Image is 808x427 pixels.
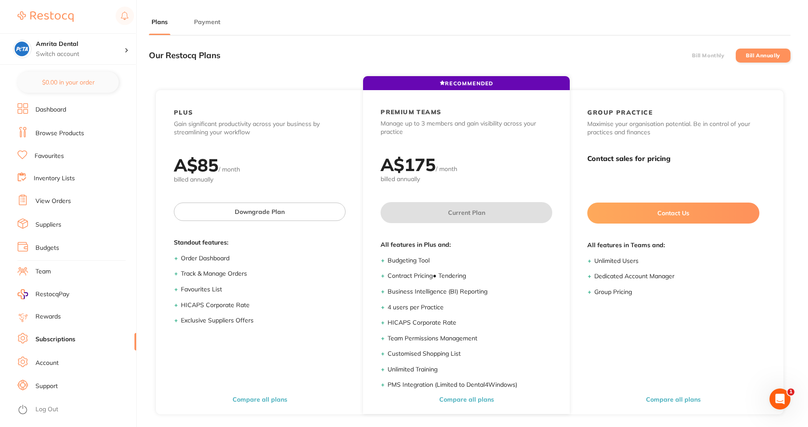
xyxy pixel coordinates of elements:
[35,197,71,206] a: View Orders
[35,267,51,276] a: Team
[35,382,58,391] a: Support
[219,165,240,173] span: / month
[769,388,790,409] iframe: Intercom live chat
[440,80,493,87] span: RECOMMENDED
[174,108,193,116] h2: PLUS
[181,316,346,325] li: Exclusive Suppliers Offers
[388,334,552,343] li: Team Permissions Management
[36,40,124,49] h4: Amrita Dental
[181,269,346,278] li: Track & Manage Orders
[388,365,552,374] li: Unlimited Training
[14,40,31,58] img: Amrita Dental
[388,287,552,296] li: Business Intelligence (BI) Reporting
[181,285,346,294] li: Favourites List
[230,395,290,403] button: Compare all plans
[381,202,552,223] button: Current Plan
[35,405,58,414] a: Log Out
[436,165,457,173] span: / month
[35,220,61,229] a: Suppliers
[18,7,74,27] a: Restocq Logo
[174,238,346,247] span: Standout features:
[18,289,69,299] a: RestocqPay
[587,241,759,250] span: All features in Teams and:
[594,272,759,281] li: Dedicated Account Manager
[18,11,74,22] img: Restocq Logo
[587,203,759,224] button: Contact Us
[381,108,441,116] h2: PREMIUM TEAMS
[35,359,59,367] a: Account
[174,175,346,184] span: billed annually
[35,244,59,252] a: Budgets
[18,289,28,299] img: RestocqPay
[381,119,552,136] p: Manage up to 3 members and gain visibility across your practice
[34,174,75,183] a: Inventory Lists
[388,381,552,389] li: PMS Integration (Limited to Dental4Windows)
[174,154,219,176] h2: A$ 85
[18,403,134,417] button: Log Out
[388,303,552,312] li: 4 users per Practice
[388,256,552,265] li: Budgeting Tool
[746,52,780,59] label: Bill Annually
[181,254,346,263] li: Order Dashboard
[587,154,759,163] h3: Contact sales for pricing
[388,318,552,327] li: HICAPS Corporate Rate
[181,301,346,310] li: HICAPS Corporate Rate
[174,203,346,221] button: Downgrade Plan
[594,288,759,297] li: Group Pricing
[388,350,552,358] li: Customised Shopping List
[381,241,552,249] span: All features in Plus and:
[149,51,220,60] h3: Our Restocq Plans
[35,290,69,299] span: RestocqPay
[18,72,119,93] button: $0.00 in your order
[437,395,497,403] button: Compare all plans
[35,152,64,161] a: Favourites
[149,18,170,26] button: Plans
[174,120,346,137] p: Gain significant productivity across your business by streamlining your workflow
[35,335,75,344] a: Subscriptions
[35,105,66,114] a: Dashboard
[35,312,61,321] a: Rewards
[643,395,703,403] button: Compare all plans
[594,257,759,266] li: Unlimited Users
[587,108,653,116] h2: GROUP PRACTICE
[36,50,124,59] p: Switch account
[35,129,84,138] a: Browse Products
[381,175,552,184] span: billed annually
[587,120,759,137] p: Maximise your organisation potential. Be in control of your practices and finances
[692,52,724,59] label: Bill Monthly
[787,388,794,395] span: 1
[388,272,552,280] li: Contract Pricing ● Tendering
[191,18,223,26] button: Payment
[381,154,436,175] h2: A$ 175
